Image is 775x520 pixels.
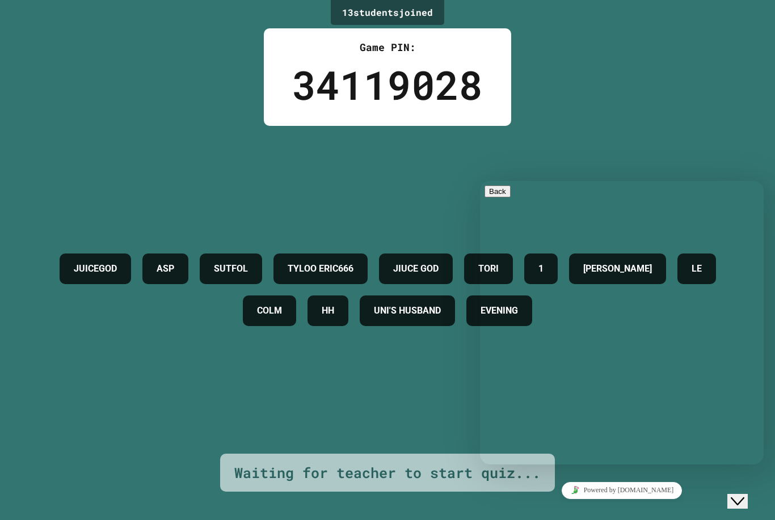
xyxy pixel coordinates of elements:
h4: JUICEGOD [74,262,117,276]
h4: COLM [257,304,282,318]
h4: ASP [157,262,174,276]
h4: HH [322,304,334,318]
h4: UNI'S HUSBAND [374,304,441,318]
iframe: chat widget [480,181,764,464]
div: Waiting for teacher to start quiz... [234,462,541,484]
h4: SUTFOL [214,262,248,276]
div: 34119028 [292,55,483,115]
div: Game PIN: [292,40,483,55]
iframe: chat widget [480,477,764,503]
iframe: chat widget [727,475,764,509]
h4: TYLOO ERIC666 [288,262,353,276]
h4: JIUCE GOD [393,262,439,276]
h4: TORI [478,262,499,276]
